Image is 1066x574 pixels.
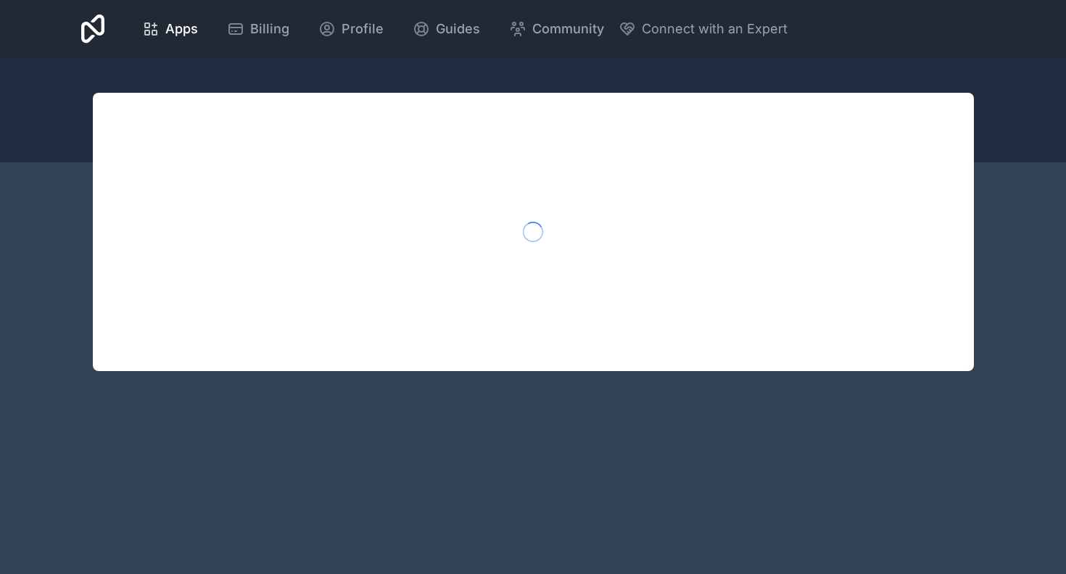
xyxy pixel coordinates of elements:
span: Apps [165,19,198,39]
a: Community [497,13,616,45]
span: Connect with an Expert [642,19,788,39]
span: Profile [342,19,384,39]
a: Guides [401,13,492,45]
span: Community [532,19,604,39]
a: Profile [307,13,395,45]
a: Billing [215,13,301,45]
span: Billing [250,19,289,39]
span: Guides [436,19,480,39]
button: Connect with an Expert [619,19,788,39]
a: Apps [131,13,210,45]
